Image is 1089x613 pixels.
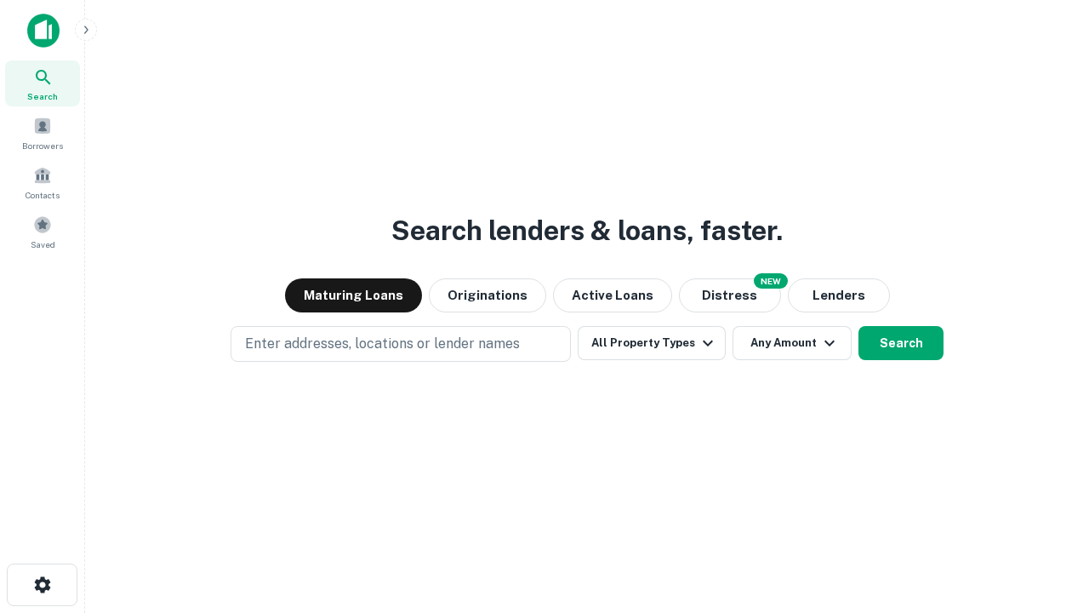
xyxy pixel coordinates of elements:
[553,278,672,312] button: Active Loans
[578,326,726,360] button: All Property Types
[391,210,783,251] h3: Search lenders & loans, faster.
[22,139,63,152] span: Borrowers
[5,159,80,205] a: Contacts
[858,326,944,360] button: Search
[27,89,58,103] span: Search
[1004,477,1089,559] iframe: Chat Widget
[231,326,571,362] button: Enter addresses, locations or lender names
[429,278,546,312] button: Originations
[679,278,781,312] button: Search distressed loans with lien and other non-mortgage details.
[754,273,788,289] div: NEW
[31,238,55,251] span: Saved
[27,14,60,48] img: capitalize-icon.png
[5,110,80,156] a: Borrowers
[733,326,852,360] button: Any Amount
[285,278,422,312] button: Maturing Loans
[5,60,80,106] a: Search
[26,188,60,202] span: Contacts
[245,334,520,354] p: Enter addresses, locations or lender names
[788,278,890,312] button: Lenders
[5,209,80,255] a: Saved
